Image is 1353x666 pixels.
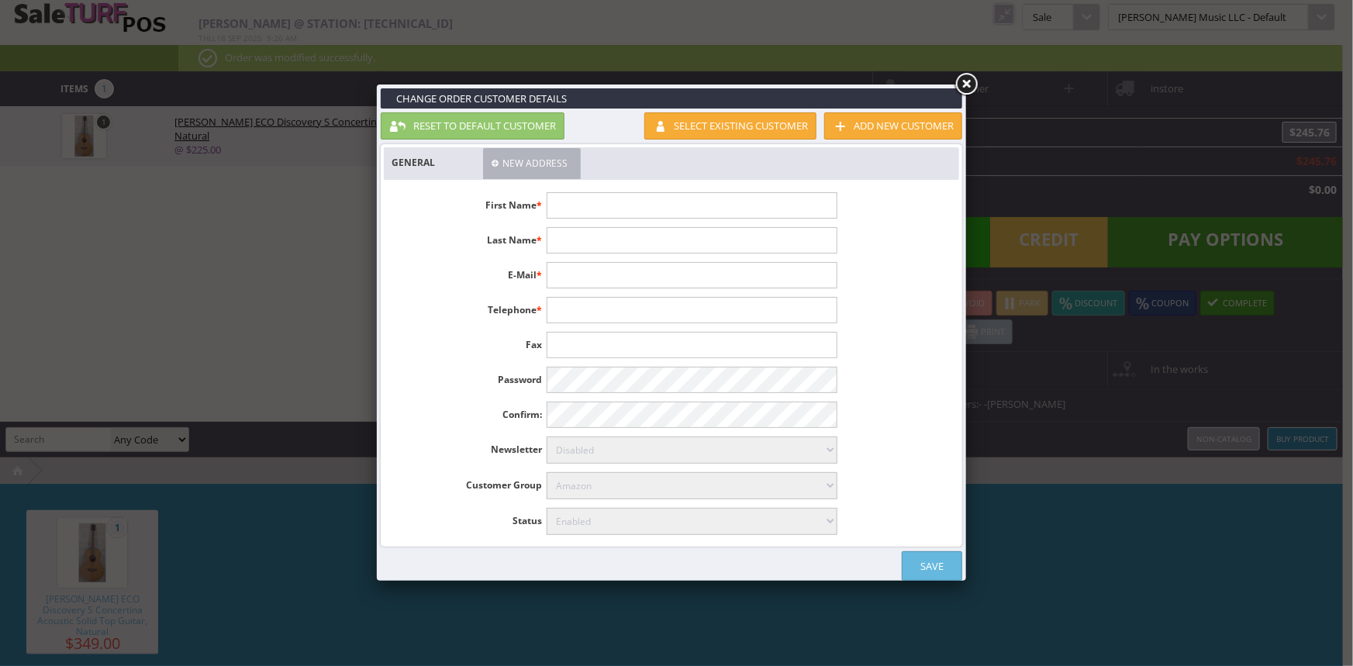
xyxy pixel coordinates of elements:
[824,112,962,140] a: Add new customer
[952,71,980,98] a: Close
[391,262,547,282] label: E-Mail
[384,148,480,178] a: General
[483,148,581,179] a: New Address
[391,367,547,387] label: Password
[381,112,564,140] a: Reset to default customer
[381,88,962,109] h3: Change Order Customer Details
[902,551,962,581] a: Save
[644,112,816,140] a: Select existing customer
[391,297,547,317] label: Telephone
[391,227,547,247] label: Last Name
[391,508,547,528] label: Status
[391,332,547,352] label: Fax
[391,472,547,492] label: Customer Group
[391,437,547,457] label: Newsletter
[391,402,547,422] label: Confirm:
[391,192,547,212] label: First Name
